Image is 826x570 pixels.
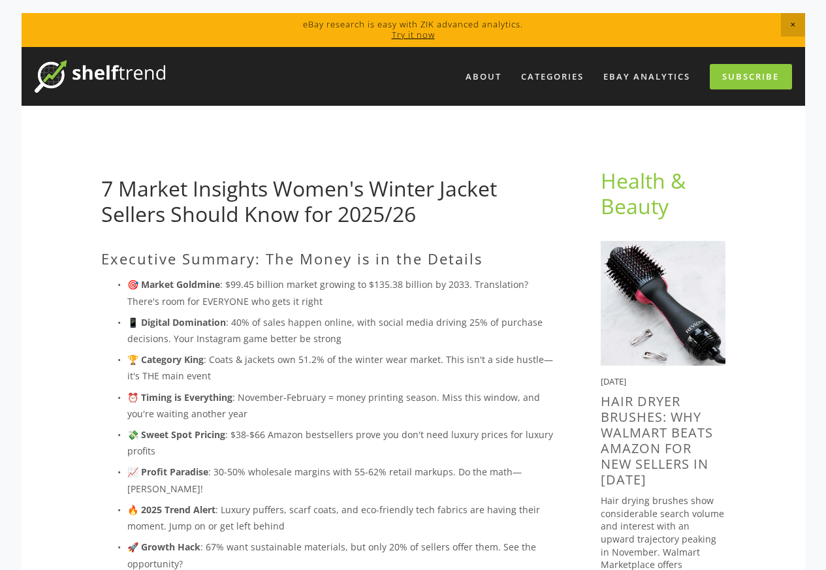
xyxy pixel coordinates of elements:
[127,276,559,309] p: : $99.45 billion market growing to $135.38 billion by 2033. Translation? There's room for EVERYON...
[127,464,559,496] p: : 30-50% wholesale margins with 55-62% retail markups. Do the math—[PERSON_NAME]!
[101,250,559,267] h2: Executive Summary: The Money is in the Details
[513,66,592,87] div: Categories
[127,278,220,291] strong: 🎯 Market Goldmine
[127,541,200,553] strong: 🚀 Growth Hack
[101,174,497,227] a: 7 Market Insights Women's Winter Jacket Sellers Should Know for 2025/26
[127,428,225,441] strong: 💸 Sweet Spot Pricing
[601,375,626,387] time: [DATE]
[710,64,792,89] a: Subscribe
[127,466,208,478] strong: 📈 Profit Paradise
[392,29,435,40] a: Try it now
[781,13,804,37] span: Close Announcement
[127,316,226,328] strong: 📱 Digital Domination
[601,241,725,366] img: Hair Dryer Brushes: Why Walmart Beats Amazon for New Sellers in 2025
[127,389,559,422] p: : November-February = money printing season. Miss this window, and you're waiting another year
[35,60,165,93] img: ShelfTrend
[127,391,232,404] strong: ⏰ Timing is Everything
[601,166,691,219] a: Health & Beauty
[457,66,510,87] a: About
[127,426,559,459] p: : $38-$66 Amazon bestsellers prove you don't need luxury prices for luxury profits
[127,501,559,534] p: : Luxury puffers, scarf coats, and eco-friendly tech fabrics are having their moment. Jump on or ...
[127,353,204,366] strong: 🏆 Category King
[127,351,559,384] p: : Coats & jackets own 51.2% of the winter wear market. This isn't a side hustle—it's THE main event
[601,392,713,488] a: Hair Dryer Brushes: Why Walmart Beats Amazon for New Sellers in [DATE]
[595,66,699,87] a: eBay Analytics
[127,503,215,516] strong: 🔥 2025 Trend Alert
[127,314,559,347] p: : 40% of sales happen online, with social media driving 25% of purchase decisions. Your Instagram...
